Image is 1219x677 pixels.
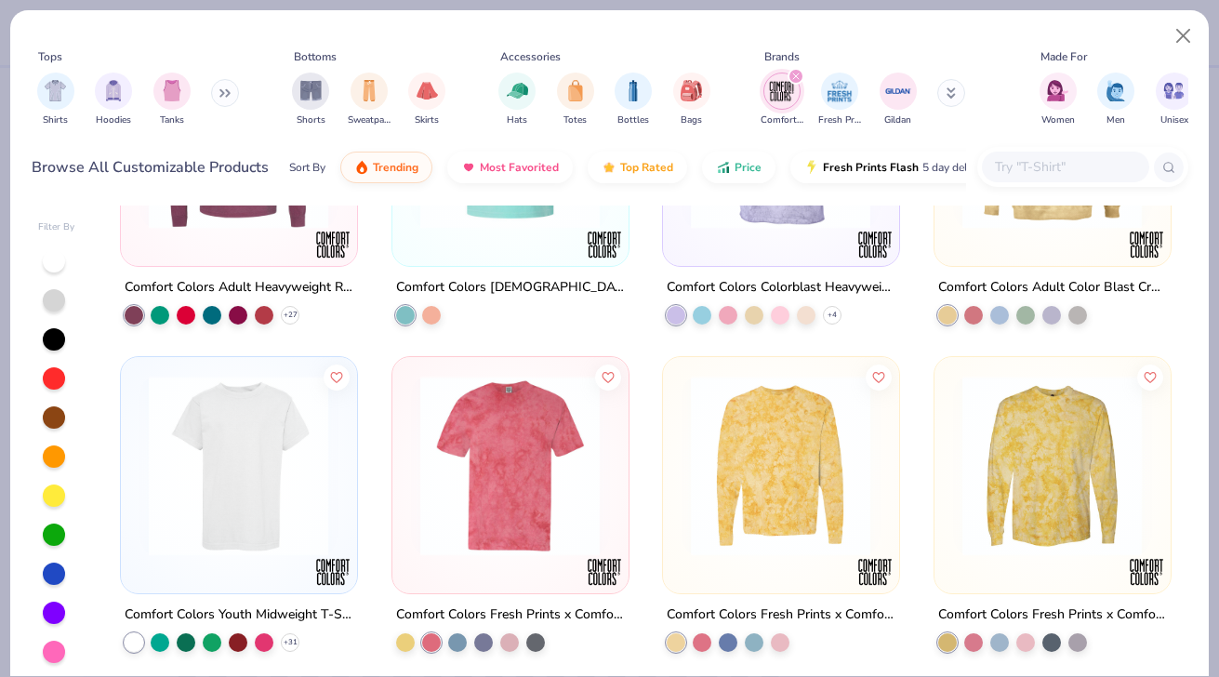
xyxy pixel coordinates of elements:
[1047,80,1068,101] img: Women Image
[95,73,132,127] div: filter for Hoodies
[922,157,991,179] span: 5 day delivery
[620,160,673,175] span: Top Rated
[681,80,701,101] img: Bags Image
[37,73,74,127] button: filter button
[507,113,527,127] span: Hats
[1040,73,1077,127] div: filter for Women
[300,80,322,101] img: Shorts Image
[348,73,391,127] div: filter for Sweatpants
[1106,80,1126,101] img: Men Image
[354,160,369,175] img: trending.gif
[103,80,124,101] img: Hoodies Image
[880,73,917,127] div: filter for Gildan
[764,48,800,65] div: Brands
[557,73,594,127] button: filter button
[43,113,68,127] span: Shirts
[884,113,911,127] span: Gildan
[826,77,854,105] img: Fresh Prints Image
[95,73,132,127] button: filter button
[160,113,184,127] span: Tanks
[880,73,917,127] button: filter button
[1156,73,1193,127] button: filter button
[1160,113,1188,127] span: Unisex
[153,73,191,127] div: filter for Tanks
[32,156,269,179] div: Browse All Customizable Products
[735,160,762,175] span: Price
[498,73,536,127] div: filter for Hats
[340,152,432,183] button: Trending
[1156,73,1193,127] div: filter for Unisex
[498,73,536,127] button: filter button
[1097,73,1134,127] button: filter button
[761,73,803,127] div: filter for Comfort Colors
[408,73,445,127] button: filter button
[761,73,803,127] button: filter button
[602,160,616,175] img: TopRated.gif
[681,113,702,127] span: Bags
[38,48,62,65] div: Tops
[480,160,559,175] span: Most Favorited
[417,80,438,101] img: Skirts Image
[1041,113,1075,127] span: Women
[884,77,912,105] img: Gildan Image
[761,113,803,127] span: Comfort Colors
[823,160,919,175] span: Fresh Prints Flash
[615,73,652,127] button: filter button
[993,156,1136,178] input: Try "T-Shirt"
[557,73,594,127] div: filter for Totes
[1040,48,1087,65] div: Made For
[673,73,710,127] div: filter for Bags
[292,73,329,127] div: filter for Shorts
[790,152,1005,183] button: Fresh Prints Flash5 day delivery
[617,113,649,127] span: Bottles
[153,73,191,127] button: filter button
[702,152,775,183] button: Price
[1040,73,1077,127] button: filter button
[500,48,561,65] div: Accessories
[37,73,74,127] div: filter for Shirts
[408,73,445,127] div: filter for Skirts
[673,73,710,127] button: filter button
[588,152,687,183] button: Top Rated
[447,152,573,183] button: Most Favorited
[1097,73,1134,127] div: filter for Men
[96,113,131,127] span: Hoodies
[289,159,325,176] div: Sort By
[1163,80,1185,101] img: Unisex Image
[359,80,379,101] img: Sweatpants Image
[565,80,586,101] img: Totes Image
[297,113,325,127] span: Shorts
[615,73,652,127] div: filter for Bottles
[162,80,182,101] img: Tanks Image
[373,160,418,175] span: Trending
[768,77,796,105] img: Comfort Colors Image
[507,80,528,101] img: Hats Image
[348,113,391,127] span: Sweatpants
[818,73,861,127] button: filter button
[461,160,476,175] img: most_fav.gif
[292,73,329,127] button: filter button
[1166,19,1201,54] button: Close
[294,48,337,65] div: Bottoms
[348,73,391,127] button: filter button
[563,113,587,127] span: Totes
[415,113,439,127] span: Skirts
[804,160,819,175] img: flash.gif
[38,220,75,234] div: Filter By
[45,80,66,101] img: Shirts Image
[623,80,643,101] img: Bottles Image
[1106,113,1125,127] span: Men
[818,113,861,127] span: Fresh Prints
[818,73,861,127] div: filter for Fresh Prints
